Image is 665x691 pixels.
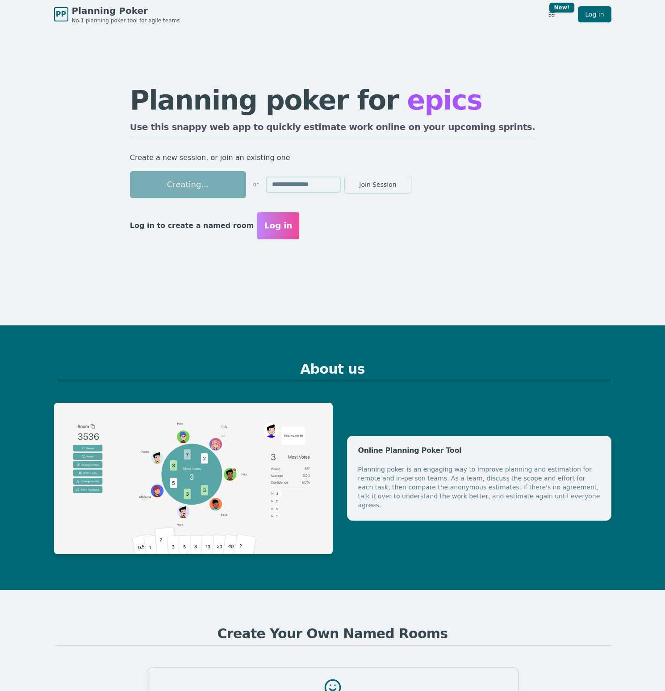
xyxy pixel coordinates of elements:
[130,87,535,114] h1: Planning poker for
[130,152,535,164] p: Create a new session, or join an existing one
[54,626,611,646] h2: Create Your Own Named Rooms
[72,4,180,17] span: Planning Poker
[358,465,600,510] div: Planning poker is an engaging way to improve planning and estimation for remote and in-person tea...
[130,121,535,137] h2: Use this snappy web app to quickly estimate work online on your upcoming sprints.
[407,84,482,116] span: epics
[54,403,333,554] img: Planning Poker example session
[549,3,575,13] div: New!
[72,17,180,24] span: No.1 planning poker tool for agile teams
[54,361,611,381] h2: About us
[54,4,180,24] a: PPPlanning PokerNo.1 planning poker tool for agile teams
[253,181,259,188] span: or
[264,219,292,232] span: Log in
[358,447,600,454] div: Online Planning Poker Tool
[344,176,411,194] button: Join Session
[130,219,254,232] p: Log in to create a named room
[578,6,611,22] a: Log in
[544,6,560,22] button: New!
[257,212,299,239] button: Log in
[56,9,66,20] span: PP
